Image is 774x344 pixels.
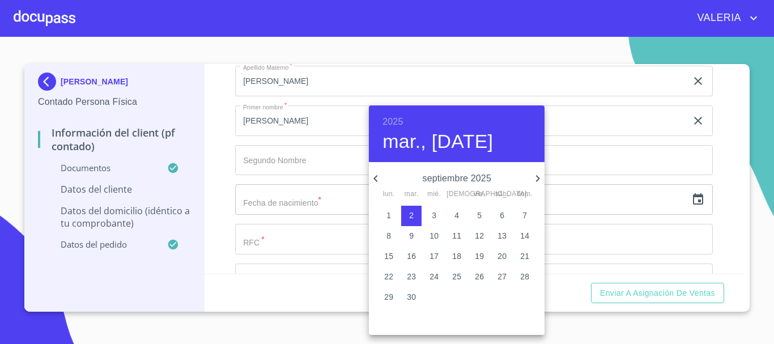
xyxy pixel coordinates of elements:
[514,267,535,287] button: 28
[477,210,482,221] p: 5
[514,189,535,200] span: dom.
[401,206,422,226] button: 2
[379,226,399,247] button: 8
[401,226,422,247] button: 9
[409,230,414,241] p: 9
[469,267,490,287] button: 26
[492,247,512,267] button: 20
[475,230,484,241] p: 12
[497,250,507,262] p: 20
[424,267,444,287] button: 24
[492,189,512,200] span: sáb.
[429,271,439,282] p: 24
[424,247,444,267] button: 17
[424,206,444,226] button: 3
[500,210,504,221] p: 6
[452,271,461,282] p: 25
[429,250,439,262] p: 17
[424,226,444,247] button: 10
[382,172,531,185] p: septiembre 2025
[379,189,399,200] span: lun.
[446,247,467,267] button: 18
[432,210,436,221] p: 3
[401,287,422,308] button: 30
[469,206,490,226] button: 5
[469,189,490,200] span: vie.
[522,210,527,221] p: 7
[520,250,529,262] p: 21
[379,247,399,267] button: 15
[514,206,535,226] button: 7
[469,247,490,267] button: 19
[386,230,391,241] p: 8
[446,189,467,200] span: [DEMOGRAPHIC_DATA].
[514,226,535,247] button: 14
[429,230,439,241] p: 10
[520,271,529,282] p: 28
[469,226,490,247] button: 12
[379,267,399,287] button: 22
[409,210,414,221] p: 2
[475,271,484,282] p: 26
[384,250,393,262] p: 15
[492,267,512,287] button: 27
[497,271,507,282] p: 27
[446,267,467,287] button: 25
[401,189,422,200] span: mar.
[401,267,422,287] button: 23
[446,206,467,226] button: 4
[407,271,416,282] p: 23
[452,230,461,241] p: 11
[492,206,512,226] button: 6
[407,291,416,303] p: 30
[401,247,422,267] button: 16
[497,230,507,241] p: 13
[379,287,399,308] button: 29
[514,247,535,267] button: 21
[492,226,512,247] button: 13
[384,271,393,282] p: 22
[382,114,403,130] button: 2025
[454,210,459,221] p: 4
[446,226,467,247] button: 11
[452,250,461,262] p: 18
[384,291,393,303] p: 29
[520,230,529,241] p: 14
[386,210,391,221] p: 1
[424,189,444,200] span: mié.
[407,250,416,262] p: 16
[475,250,484,262] p: 19
[382,130,493,154] button: mar., [DATE]
[379,206,399,226] button: 1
